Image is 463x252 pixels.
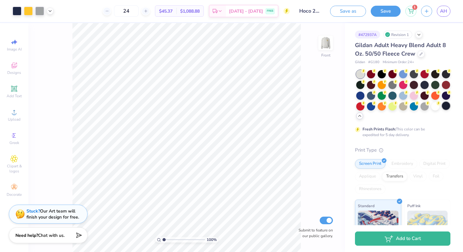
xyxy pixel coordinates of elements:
span: Image AI [7,47,22,52]
img: Puff Ink [407,211,448,242]
span: $1,088.88 [180,8,200,15]
div: Screen Print [355,159,386,169]
img: Front [319,37,332,49]
div: This color can be expedited for 5 day delivery. [363,126,440,138]
strong: Need help? [15,232,38,238]
input: Untitled Design [294,5,325,17]
span: Add Text [7,93,22,99]
span: AH [440,8,447,15]
div: # 472937A [355,31,380,39]
span: Upload [8,117,20,122]
span: Gildan Adult Heavy Blend Adult 8 Oz. 50/50 Fleece Crew [355,41,446,57]
button: Add to Cart [355,231,450,246]
input: – – [114,5,139,17]
div: Embroidery [387,159,417,169]
div: Our Art team will finish your design for free. [26,208,79,220]
div: Front [321,52,330,58]
span: # G180 [368,60,380,65]
div: Revision 1 [383,31,412,39]
span: Gildan [355,60,365,65]
button: Save as [330,6,366,17]
div: Applique [355,172,380,181]
a: AH [437,6,450,17]
span: Decorate [7,192,22,197]
span: [DATE] - [DATE] [229,8,263,15]
label: Submit to feature on our public gallery. [295,227,333,239]
span: Chat with us. [38,232,65,238]
span: Greek [9,140,19,145]
img: Standard [358,211,398,242]
strong: Fresh Prints Flash: [363,127,396,132]
div: Print Type [355,147,450,154]
span: FREE [267,9,273,13]
span: Standard [358,202,374,209]
div: Vinyl [409,172,427,181]
span: 1 [412,5,417,10]
button: Save [371,6,401,17]
strong: Stuck? [26,208,40,214]
div: Digital Print [419,159,450,169]
span: $45.37 [159,8,173,15]
span: Puff Ink [407,202,420,209]
div: Foil [429,172,443,181]
span: Clipart & logos [3,164,25,174]
div: Transfers [382,172,407,181]
div: Rhinestones [355,184,386,194]
span: 100 % [207,237,217,243]
span: Minimum Order: 24 + [383,60,414,65]
span: Designs [7,70,21,75]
